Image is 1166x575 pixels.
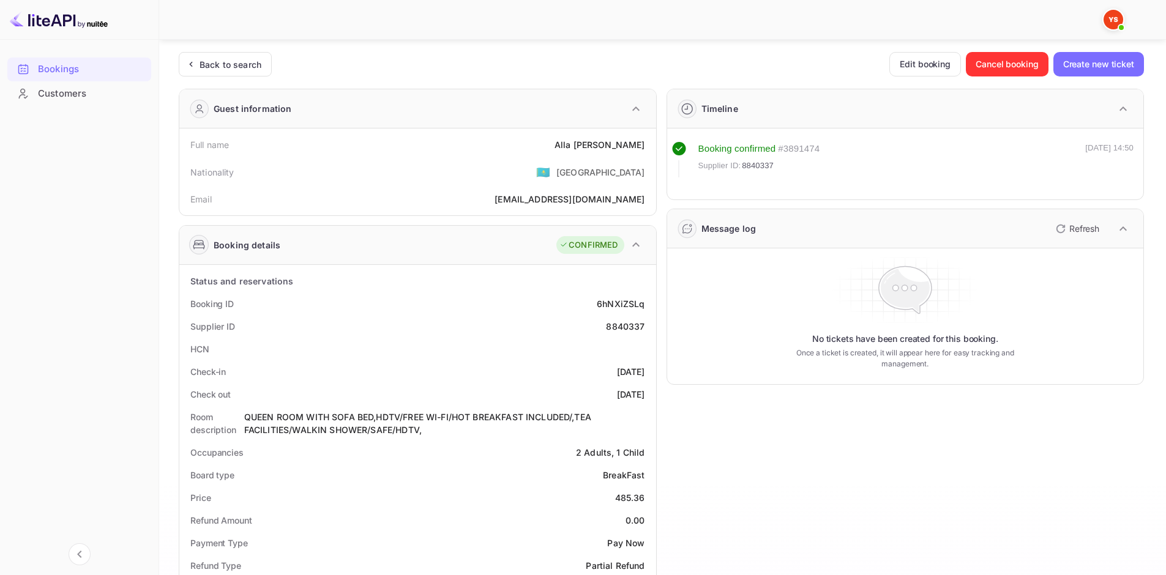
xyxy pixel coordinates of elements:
div: Price [190,491,211,504]
div: Board type [190,469,234,481]
div: CONFIRMED [559,239,618,251]
div: Bookings [7,57,151,81]
div: 0.00 [626,514,645,527]
img: Yandex Support [1104,10,1123,29]
span: United States [536,161,550,183]
div: Nationality [190,166,234,179]
img: LiteAPI logo [10,10,108,29]
div: Email [190,193,212,206]
p: Once a ticket is created, it will appear here for easy tracking and management. [777,347,1033,369]
div: Booking details [214,239,280,251]
div: Check out [190,388,231,401]
button: Create new ticket [1053,52,1144,76]
div: Guest information [214,102,292,115]
div: # 3891474 [778,142,820,156]
span: 8840337 [742,160,774,172]
button: Cancel booking [966,52,1048,76]
div: Back to search [200,58,261,71]
div: Customers [7,82,151,106]
div: HCN [190,343,209,355]
button: Refresh [1048,219,1104,239]
p: No tickets have been created for this booking. [812,333,998,345]
div: Pay Now [607,536,645,549]
div: Message log [701,222,757,235]
span: Supplier ID: [698,160,741,172]
div: QUEEN ROOM WITH SOFA BED,HDTV/FREE WI-FI/HOT BREAKFAST INCLUDED/,TEA FACILITIES/WALKIN SHOWER/SAF... [244,410,645,436]
a: Customers [7,82,151,105]
button: Edit booking [889,52,961,76]
div: 2 Adults, 1 Child [576,446,645,459]
div: BreakFast [603,469,645,481]
div: 8840337 [606,320,645,333]
a: Bookings [7,57,151,80]
div: Occupancies [190,446,244,459]
div: Supplier ID [190,320,235,333]
div: Bookings [38,62,145,76]
div: 485.36 [615,491,645,504]
div: Partial Refund [586,559,645,572]
div: Check-in [190,365,226,378]
div: Alla [PERSON_NAME] [555,138,645,151]
div: [DATE] 14:50 [1085,142,1134,177]
div: Refund Type [190,559,241,572]
div: Room description [190,410,244,436]
div: Full name [190,138,229,151]
div: Customers [38,87,145,101]
div: [DATE] [617,365,645,378]
div: Refund Amount [190,514,252,527]
div: Booking ID [190,297,234,310]
div: [EMAIL_ADDRESS][DOMAIN_NAME] [495,193,645,206]
div: Status and reservations [190,275,293,287]
button: Collapse navigation [69,543,91,565]
div: [GEOGRAPHIC_DATA] [556,166,645,179]
div: [DATE] [617,388,645,401]
div: Booking confirmed [698,142,776,156]
div: Payment Type [190,536,248,549]
p: Refresh [1069,222,1099,235]
div: 6hNXiZSLq [597,297,645,310]
div: Timeline [701,102,738,115]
